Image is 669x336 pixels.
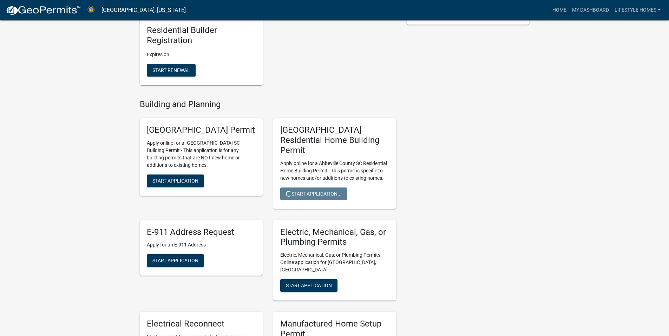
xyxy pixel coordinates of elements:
p: Apply online for a [GEOGRAPHIC_DATA] SC Building Permit - This application is for any building pe... [147,139,256,169]
p: Expires on [147,51,256,58]
span: Start Application [152,178,198,184]
span: Start Renewal [152,67,190,73]
h5: Electric, Mechanical, Gas, or Plumbing Permits [280,227,389,248]
button: Start Application... [280,187,347,200]
h5: Electrical Reconnect [147,319,256,329]
p: Apply online for a Abbeville County SC Residential Home Building Permit - This permit is specific... [280,160,389,182]
h5: E-911 Address Request [147,227,256,237]
a: My Dashboard [569,4,612,17]
h5: [GEOGRAPHIC_DATA] Permit [147,125,256,135]
button: Start Renewal [147,64,196,77]
h5: [GEOGRAPHIC_DATA] Residential Home Building Permit [280,125,389,155]
p: Electric, Mechanical, Gas, or Plumbing Permits: Online application for [GEOGRAPHIC_DATA], [GEOGRA... [280,251,389,274]
img: Abbeville County, South Carolina [86,5,96,15]
p: Apply for an E-911 Address [147,241,256,249]
h4: Building and Planning [140,99,396,110]
button: Start Application [147,254,204,267]
a: Home [550,4,569,17]
button: Start Application [147,174,204,187]
span: Start Application [152,258,198,263]
a: [GEOGRAPHIC_DATA], [US_STATE] [101,4,186,16]
a: Lifestyle Homes [612,4,663,17]
span: Start Application... [286,191,342,196]
span: Start Application [286,283,332,288]
button: Start Application [280,279,337,292]
h5: Residential Builder Registration [147,25,256,46]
